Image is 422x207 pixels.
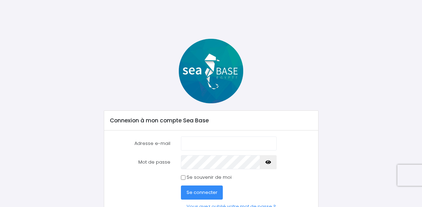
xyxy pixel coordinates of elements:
label: Mot de passe [105,155,176,169]
div: Connexion à mon compte Sea Base [104,111,318,130]
label: Se souvenir de moi [187,174,232,181]
span: Se connecter [187,189,218,196]
button: Se connecter [181,185,223,200]
label: Adresse e-mail [105,136,176,151]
